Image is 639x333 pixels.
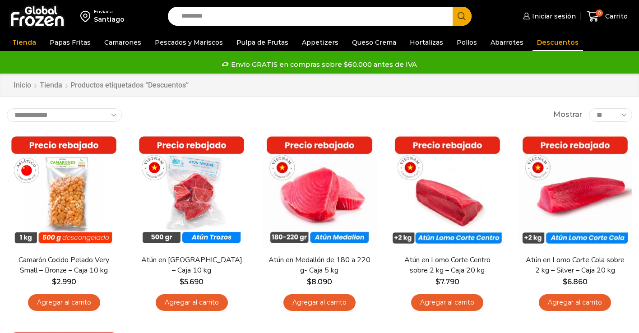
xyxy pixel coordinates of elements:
a: Queso Crema [347,34,401,51]
a: Papas Fritas [45,34,95,51]
a: Atún en Lomo Corte Centro sobre 2 kg – Caja 20 kg [396,255,499,276]
a: Agregar al carrito: “Atún en Medallón de 180 a 220 g- Caja 5 kg” [283,294,356,311]
a: Camarón Cocido Pelado Very Small – Bronze – Caja 10 kg [13,255,116,276]
a: Tienda [39,80,63,91]
nav: Breadcrumb [13,80,189,91]
span: $ [563,277,567,286]
a: Camarones [100,34,146,51]
a: Agregar al carrito: “Atún en Lomo Corte Cola sobre 2 kg - Silver - Caja 20 kg” [539,294,611,311]
span: Carrito [603,12,628,21]
a: Appetizers [297,34,343,51]
a: Tienda [8,34,41,51]
span: $ [435,277,440,286]
span: Iniciar sesión [530,12,576,21]
a: Pescados y Mariscos [150,34,227,51]
a: Abarrotes [486,34,528,51]
span: $ [180,277,184,286]
select: Pedido de la tienda [7,108,122,122]
img: address-field-icon.svg [80,9,94,24]
a: 0 Carrito [585,6,630,27]
a: Agregar al carrito: “Atún en Lomo Corte Centro sobre 2 kg - Caja 20 kg” [411,294,483,311]
a: Descuentos [532,34,583,51]
span: Mostrar [553,110,582,120]
a: Atún en Lomo Corte Cola sobre 2 kg – Silver – Caja 20 kg [523,255,626,276]
a: Iniciar sesión [521,7,576,25]
span: $ [52,277,56,286]
span: $ [307,277,311,286]
a: Pulpa de Frutas [232,34,293,51]
bdi: 8.090 [307,277,332,286]
bdi: 2.990 [52,277,76,286]
a: Atún en Medallón de 180 a 220 g- Caja 5 kg [268,255,371,276]
h1: Productos etiquetados “Descuentos” [70,81,189,89]
bdi: 7.790 [435,277,459,286]
div: Enviar a [94,9,125,15]
a: Inicio [13,80,32,91]
bdi: 6.860 [563,277,588,286]
a: Agregar al carrito: “Atún en Trozos - Caja 10 kg” [156,294,228,311]
a: Agregar al carrito: “Camarón Cocido Pelado Very Small - Bronze - Caja 10 kg” [28,294,100,311]
a: Atún en [GEOGRAPHIC_DATA] – Caja 10 kg [140,255,243,276]
span: 0 [596,9,603,17]
bdi: 5.690 [180,277,204,286]
div: Santiago [94,15,125,24]
a: Pollos [452,34,482,51]
a: Hortalizas [405,34,448,51]
button: Search button [453,7,472,26]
